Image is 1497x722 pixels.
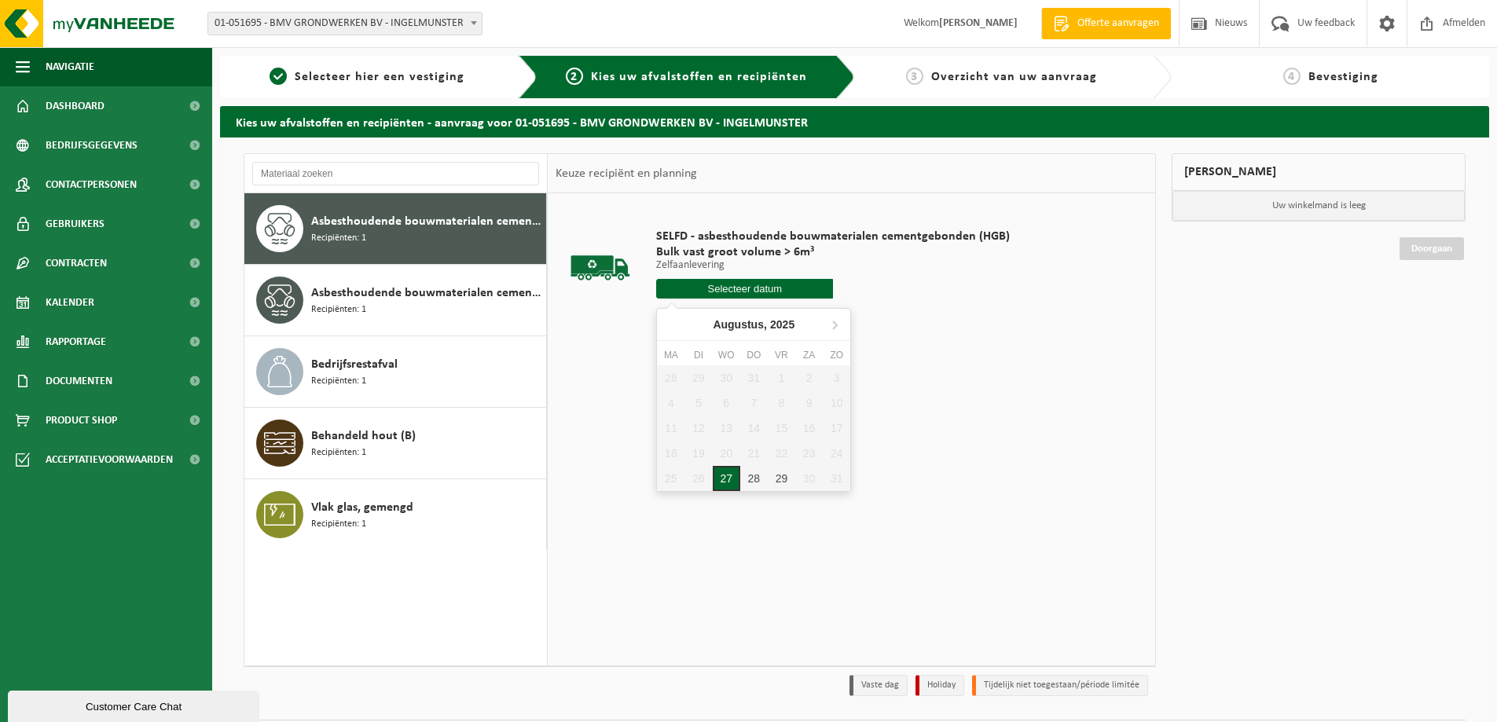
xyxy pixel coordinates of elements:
span: Recipiënten: 1 [311,231,366,246]
div: 27 [713,466,740,491]
a: 1Selecteer hier een vestiging [228,68,506,86]
a: Doorgaan [1400,237,1464,260]
span: Overzicht van uw aanvraag [931,71,1097,83]
span: Kies uw afvalstoffen en recipiënten [591,71,807,83]
li: Vaste dag [849,675,908,696]
span: Bulk vast groot volume > 6m³ [656,244,1010,260]
div: wo [713,347,740,363]
span: 4 [1283,68,1301,85]
p: Uw winkelmand is leeg [1172,191,1465,221]
button: Asbesthoudende bouwmaterialen cementgebonden met isolatie(hechtgebonden) Recipiënten: 1 [244,265,547,336]
li: Holiday [915,675,964,696]
div: Keuze recipiënt en planning [548,154,705,193]
span: Bedrijfsgegevens [46,126,138,165]
span: Selecteer hier een vestiging [295,71,464,83]
button: Asbesthoudende bouwmaterialen cementgebonden (hechtgebonden) Recipiënten: 1 [244,193,547,265]
span: 1 [270,68,287,85]
span: Contracten [46,244,107,283]
span: Gebruikers [46,204,105,244]
span: Behandeld hout (B) [311,427,416,445]
iframe: chat widget [8,687,262,722]
input: Materiaal zoeken [252,162,539,185]
div: [PERSON_NAME] [1172,153,1466,191]
input: Selecteer datum [656,279,833,299]
span: SELFD - asbesthoudende bouwmaterialen cementgebonden (HGB) [656,229,1010,244]
span: Recipiënten: 1 [311,374,366,389]
span: Navigatie [46,47,94,86]
span: Contactpersonen [46,165,137,204]
p: Zelfaanlevering [656,260,1010,271]
span: Dashboard [46,86,105,126]
span: Recipiënten: 1 [311,517,366,532]
span: Bedrijfsrestafval [311,355,398,374]
span: 2 [566,68,583,85]
div: di [684,347,712,363]
div: 28 [740,466,768,491]
strong: [PERSON_NAME] [939,17,1018,29]
span: Asbesthoudende bouwmaterialen cementgebonden met isolatie(hechtgebonden) [311,284,542,302]
span: Product Shop [46,401,117,440]
div: ma [657,347,684,363]
div: zo [823,347,850,363]
button: Bedrijfsrestafval Recipiënten: 1 [244,336,547,408]
span: Recipiënten: 1 [311,302,366,317]
button: Vlak glas, gemengd Recipiënten: 1 [244,479,547,550]
span: Offerte aanvragen [1073,16,1163,31]
button: Behandeld hout (B) Recipiënten: 1 [244,408,547,479]
a: Offerte aanvragen [1041,8,1171,39]
span: Asbesthoudende bouwmaterialen cementgebonden (hechtgebonden) [311,212,542,231]
span: 3 [906,68,923,85]
span: Kalender [46,283,94,322]
span: 01-051695 - BMV GRONDWERKEN BV - INGELMUNSTER [208,13,482,35]
div: vr [768,347,795,363]
span: Vlak glas, gemengd [311,498,413,517]
div: Augustus, [706,312,801,337]
span: Recipiënten: 1 [311,445,366,460]
div: za [795,347,823,363]
span: Documenten [46,361,112,401]
h2: Kies uw afvalstoffen en recipiënten - aanvraag voor 01-051695 - BMV GRONDWERKEN BV - INGELMUNSTER [220,106,1489,137]
span: 01-051695 - BMV GRONDWERKEN BV - INGELMUNSTER [207,12,482,35]
i: 2025 [770,319,794,330]
div: do [740,347,768,363]
span: Rapportage [46,322,106,361]
div: 29 [768,466,795,491]
span: Acceptatievoorwaarden [46,440,173,479]
span: Bevestiging [1308,71,1378,83]
li: Tijdelijk niet toegestaan/période limitée [972,675,1148,696]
